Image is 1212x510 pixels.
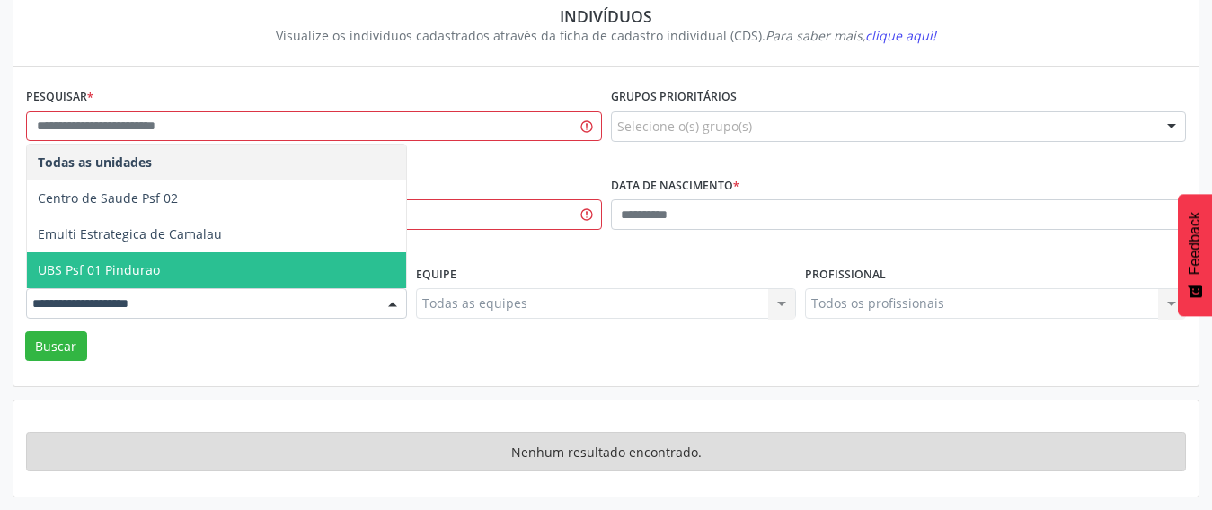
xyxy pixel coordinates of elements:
[39,26,1173,45] div: Visualize os indivíduos cadastrados através da ficha de cadastro individual (CDS).
[1187,212,1203,275] span: Feedback
[1178,194,1212,316] button: Feedback - Mostrar pesquisa
[416,260,456,288] label: Equipe
[38,154,152,171] span: Todas as unidades
[38,261,160,278] span: UBS Psf 01 Pindurao
[865,27,936,44] span: clique aqui!
[611,172,739,200] label: Data de nascimento
[805,260,886,288] label: Profissional
[38,225,222,242] span: Emulti Estrategica de Camalau
[765,27,936,44] i: Para saber mais,
[26,84,93,111] label: Pesquisar
[611,84,737,111] label: Grupos prioritários
[26,145,602,160] div: O campo Nome, CNS ou CPF é obrigatório
[39,6,1173,26] div: Indivíduos
[617,117,752,136] span: Selecione o(s) grupo(s)
[26,432,1186,471] div: Nenhum resultado encontrado.
[38,189,178,207] span: Centro de Saude Psf 02
[25,331,87,362] button: Buscar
